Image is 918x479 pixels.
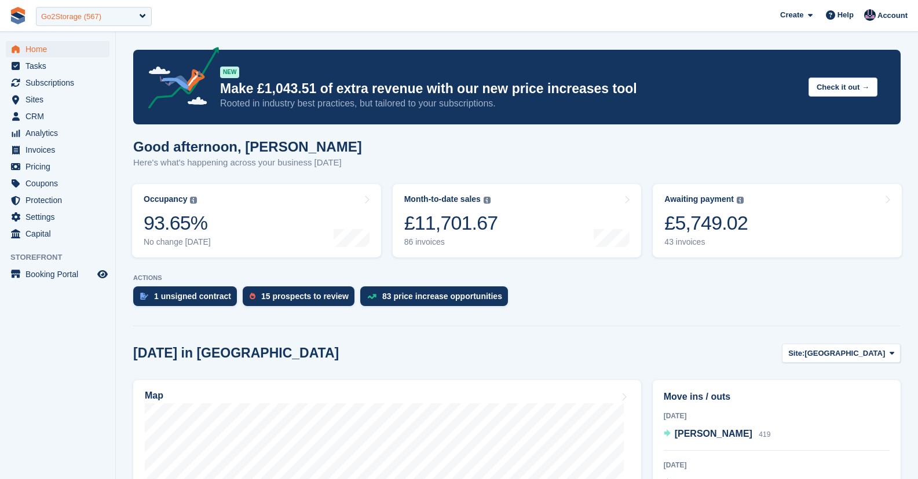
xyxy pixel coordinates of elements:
img: icon-info-grey-7440780725fd019a000dd9b08b2336e03edf1995a4989e88bcd33f0948082b44.svg [190,197,197,204]
a: Preview store [96,267,109,281]
img: icon-info-grey-7440780725fd019a000dd9b08b2336e03edf1995a4989e88bcd33f0948082b44.svg [737,197,744,204]
span: Protection [25,192,95,208]
a: 83 price increase opportunities [360,286,514,312]
span: Subscriptions [25,75,95,91]
img: contract_signature_icon-13c848040528278c33f63329250d36e43548de30e8caae1d1a13099fd9432cc5.svg [140,293,148,300]
a: [PERSON_NAME] 419 [664,427,771,442]
img: stora-icon-8386f47178a22dfd0bd8f6a31ec36ba5ce8667c1dd55bd0f319d3a0aa187defe.svg [9,7,27,24]
a: menu [6,41,109,57]
a: menu [6,125,109,141]
p: Rooted in industry best practices, but tailored to your subscriptions. [220,97,799,110]
div: [DATE] [664,411,890,421]
span: Coupons [25,175,95,191]
a: menu [6,226,109,242]
span: Pricing [25,159,95,175]
div: 1 unsigned contract [154,292,231,301]
img: price_increase_opportunities-93ffe204e8149a01c8c9dc8f82e8f89637d9d84a8eef4429ea346261dce0b2c0.svg [367,294,376,299]
div: £5,749.02 [664,211,748,235]
a: menu [6,75,109,91]
span: Sites [25,91,95,108]
span: [PERSON_NAME] [675,429,752,439]
div: [DATE] [664,460,890,470]
a: menu [6,266,109,282]
img: price-adjustments-announcement-icon-8257ccfd72463d97f412b2fc003d46551f7dbcb40ab6d574587a9cd5c0d94... [138,47,220,113]
div: 93.65% [144,211,211,235]
div: £11,701.67 [404,211,498,235]
h2: [DATE] in [GEOGRAPHIC_DATA] [133,345,339,361]
span: Invoices [25,142,95,158]
div: Month-to-date sales [404,194,481,204]
span: 419 [759,430,770,439]
a: Occupancy 93.65% No change [DATE] [132,184,381,257]
span: CRM [25,108,95,124]
div: Awaiting payment [664,194,734,204]
h1: Good afternoon, [PERSON_NAME] [133,139,362,154]
span: Help [837,9,854,21]
button: Site: [GEOGRAPHIC_DATA] [782,344,901,363]
span: [GEOGRAPHIC_DATA] [804,348,885,359]
h2: Move ins / outs [664,390,890,404]
span: Account [877,10,908,21]
div: 43 invoices [664,237,748,247]
span: Settings [25,209,95,225]
span: Tasks [25,58,95,74]
div: 83 price increase opportunities [382,292,502,301]
a: menu [6,91,109,108]
img: icon-info-grey-7440780725fd019a000dd9b08b2336e03edf1995a4989e88bcd33f0948082b44.svg [484,197,491,204]
p: ACTIONS [133,274,901,282]
span: Storefront [10,252,115,263]
div: 15 prospects to review [261,292,349,301]
img: prospect-51fa495bee0391a8d652442698ab0144808aea92771e9ea1ae160a38d050c398.svg [250,293,255,300]
span: Create [780,9,803,21]
p: Here's what's happening across your business [DATE] [133,156,362,170]
span: Booking Portal [25,266,95,282]
a: Month-to-date sales £11,701.67 86 invoices [393,184,642,257]
a: menu [6,58,109,74]
h2: Map [145,390,163,401]
div: No change [DATE] [144,237,211,247]
img: Oliver Bruce [864,9,876,21]
button: Check it out → [809,78,877,97]
a: menu [6,192,109,208]
div: NEW [220,67,239,78]
span: Site: [788,348,804,359]
a: 15 prospects to review [243,286,360,312]
div: Go2Storage (567) [41,11,101,23]
p: Make £1,043.51 of extra revenue with our new price increases tool [220,80,799,97]
a: Awaiting payment £5,749.02 43 invoices [653,184,902,257]
div: 86 invoices [404,237,498,247]
span: Home [25,41,95,57]
a: menu [6,175,109,191]
span: Analytics [25,125,95,141]
a: menu [6,108,109,124]
a: menu [6,142,109,158]
a: menu [6,159,109,175]
div: Occupancy [144,194,187,204]
a: menu [6,209,109,225]
a: 1 unsigned contract [133,286,243,312]
span: Capital [25,226,95,242]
